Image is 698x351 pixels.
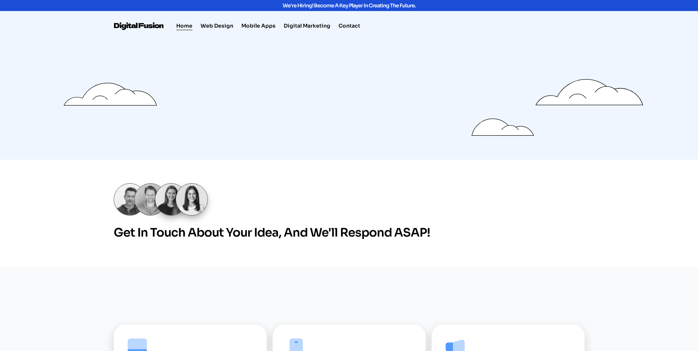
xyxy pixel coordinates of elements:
a: Web Design [201,21,233,30]
a: Mobile Apps [241,21,276,30]
a: Digital Marketing [284,21,330,30]
div: Get in Touch About Your Idea, and We'll Respond ASAP! [114,221,430,244]
div: We're hiring! Become a key player in creating the future. [161,3,538,8]
a: Contact [339,21,360,30]
a: Home [176,21,192,30]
